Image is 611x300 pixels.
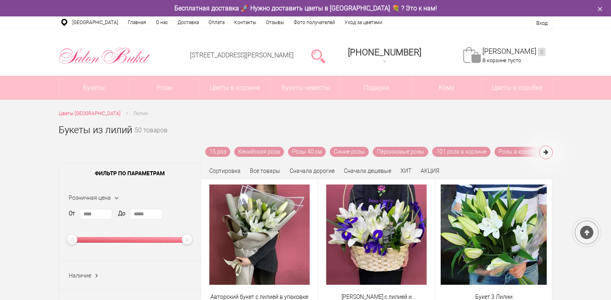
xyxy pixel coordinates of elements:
[59,45,151,66] img: Цветы Нижний Новгород
[67,16,123,28] a: [GEOGRAPHIC_DATA]
[59,123,132,137] h1: Букеты из лилий
[441,184,547,285] img: Букет 3 Лилии
[204,16,229,28] a: Оплата
[133,111,148,116] span: Лилии
[288,147,326,157] a: Розы 40 см
[482,57,521,63] span: В корзине пусто
[341,76,411,100] a: Подарки
[348,47,421,57] span: [PHONE_NUMBER]
[69,195,111,201] span: Розничная цена
[151,16,173,28] a: О нас
[261,16,289,28] a: Отзывы
[340,16,387,28] a: Уход за цветами
[401,168,411,174] a: ХИТ
[209,184,310,285] img: Авторский букет с лилией в упаковке
[69,272,91,279] span: Наличие
[53,4,559,12] div: Бесплатная доставка 🚀 Нужно доставить цветы в [GEOGRAPHIC_DATA] 💐 ? Это к нам!
[482,47,546,56] a: [PERSON_NAME]
[190,51,294,59] a: [STREET_ADDRESS][PERSON_NAME]
[69,209,75,218] label: От
[536,20,548,26] a: Вход
[123,16,151,28] a: Главная
[421,168,439,174] a: АКЦИЯ
[343,45,426,67] a: [PHONE_NUMBER]
[173,16,204,28] a: Доставка
[326,184,427,285] img: Корзина с лилией и ирисом
[411,76,482,100] span: Кому
[290,168,335,174] a: Сначала дорогие
[129,76,200,100] a: Розы
[250,168,280,174] a: Все товары
[229,16,261,28] a: Контакты
[234,147,284,157] a: Кенийская роза
[209,168,241,174] span: Сортировка
[289,16,340,28] a: Фото получателей
[135,128,168,147] small: 50 товаров
[59,109,121,118] a: Цветы [GEOGRAPHIC_DATA]
[59,76,129,100] a: Букеты
[200,76,270,100] a: Цветы в корзине
[373,147,428,157] a: Персиковые розы
[270,76,341,100] a: Букеты невесты
[59,111,121,116] span: Цветы [GEOGRAPHIC_DATA]
[59,163,201,183] span: Фильтр по параметрам
[330,147,369,157] a: Синие розы
[432,147,490,157] a: 101 роза в корзине
[344,168,391,174] a: Сначала дешевые
[482,76,552,100] a: Цветы в коробке
[538,48,546,56] ins: 0
[495,147,544,157] a: Розы в коробке
[205,147,230,157] a: 15 роз
[118,209,125,218] label: До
